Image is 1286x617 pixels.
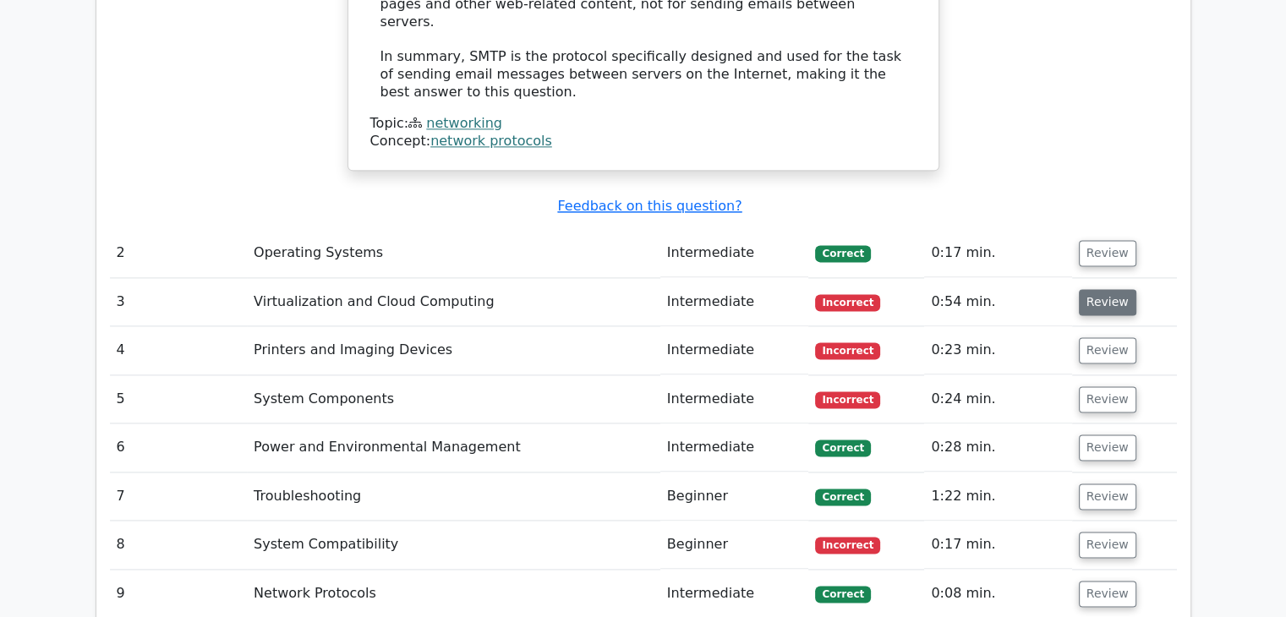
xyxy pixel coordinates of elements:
a: network protocols [430,133,552,149]
button: Review [1079,532,1136,558]
td: Beginner [660,472,809,521]
span: Incorrect [815,342,880,359]
a: networking [426,115,502,131]
span: Incorrect [815,537,880,554]
td: 6 [110,423,248,472]
td: Power and Environmental Management [247,423,660,472]
button: Review [1079,483,1136,510]
td: 0:24 min. [924,375,1071,423]
div: Topic: [370,115,917,133]
button: Review [1079,434,1136,461]
td: Intermediate [660,375,809,423]
span: Correct [815,489,870,505]
td: 3 [110,278,248,326]
td: 0:23 min. [924,326,1071,374]
span: Correct [815,586,870,603]
a: Feedback on this question? [557,198,742,214]
button: Review [1079,240,1136,266]
span: Correct [815,245,870,262]
td: 5 [110,375,248,423]
td: 7 [110,472,248,521]
div: Concept: [370,133,917,150]
button: Review [1079,337,1136,363]
td: System Compatibility [247,521,660,569]
td: 0:17 min. [924,521,1071,569]
td: Intermediate [660,278,809,326]
button: Review [1079,581,1136,607]
td: Virtualization and Cloud Computing [247,278,660,326]
td: 4 [110,326,248,374]
td: Operating Systems [247,229,660,277]
button: Review [1079,386,1136,412]
td: 8 [110,521,248,569]
span: Correct [815,440,870,456]
td: Intermediate [660,423,809,472]
span: Incorrect [815,391,880,408]
td: System Components [247,375,660,423]
td: 1:22 min. [924,472,1071,521]
button: Review [1079,289,1136,315]
td: Printers and Imaging Devices [247,326,660,374]
td: 0:28 min. [924,423,1071,472]
td: 2 [110,229,248,277]
td: Troubleshooting [247,472,660,521]
td: Intermediate [660,326,809,374]
td: 0:54 min. [924,278,1071,326]
td: Beginner [660,521,809,569]
span: Incorrect [815,294,880,311]
td: 0:17 min. [924,229,1071,277]
td: Intermediate [660,229,809,277]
